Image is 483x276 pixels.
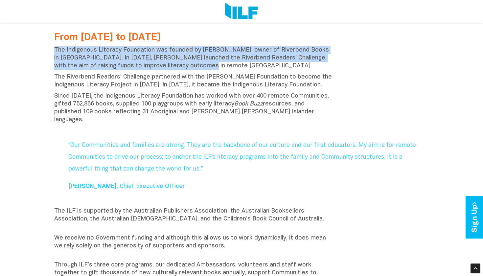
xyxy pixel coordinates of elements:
span: , Chief Executive Officer [68,184,185,189]
span: “Our Communities and families are strong. They are the backbone of our culture and our first educ... [68,143,416,172]
p: Since [DATE], the Indigenous Literacy Foundation has worked with over 400 remote Communities, gif... [54,92,333,124]
p: The Riverbend Readers’ Challenge partnered with the [PERSON_NAME] Foundation to become the Indige... [54,73,333,89]
h2: From [DATE] to [DATE] [54,32,333,43]
p: We receive no Government funding and although this allows us to work dynamically, it does mean we... [54,234,333,258]
div: Scroll Back to Top [471,264,480,273]
p: The Indigenous Literacy Foundation was founded by [PERSON_NAME], owner of Riverbend Books in [GEO... [54,46,333,70]
b: [PERSON_NAME] [68,184,117,189]
i: Book Buzz [234,101,263,107]
p: The ILF is supported by the Australian Publishers Association, the Australian Booksellers Associa... [54,207,333,231]
img: Logo [225,3,258,20]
